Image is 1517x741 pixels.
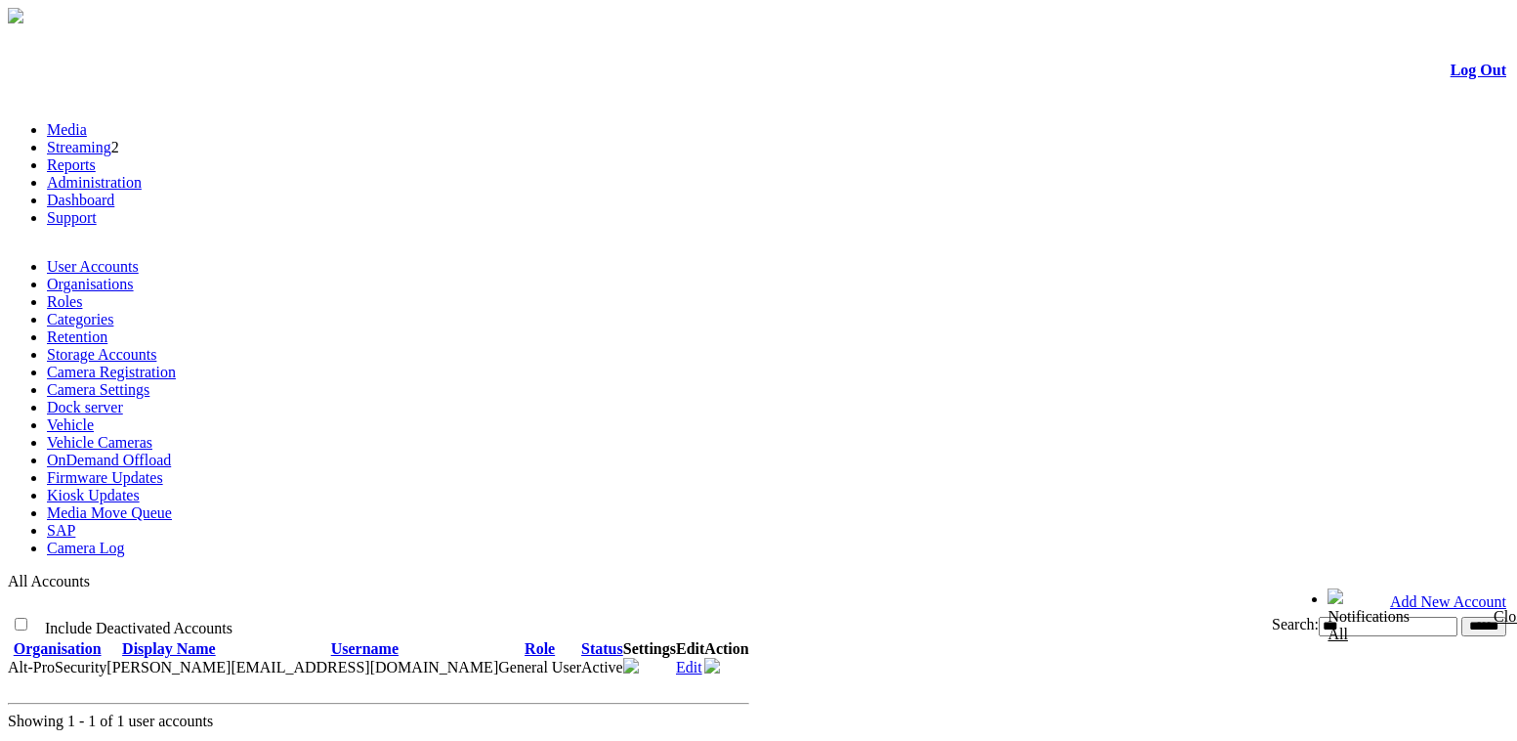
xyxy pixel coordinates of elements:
[676,659,702,676] a: Edit
[498,658,581,677] td: General User
[47,276,134,292] a: Organisations
[8,659,106,676] span: Alt-ProSecurity
[47,381,149,398] a: Camera Settings
[1148,589,1288,604] span: Welcome, - (Administrator)
[122,640,216,657] a: Display Name
[525,640,555,657] a: Role
[231,659,498,676] span: shivania@mview.com.au
[8,8,23,23] img: arrow-3.png
[47,192,114,208] a: Dashboard
[623,658,639,674] img: camera24.png
[14,640,102,657] a: Organisation
[106,659,231,676] span: Contact Method: SMS and Email
[623,640,676,658] th: Settings
[47,452,171,468] a: OnDemand Offload
[47,399,123,415] a: Dock server
[704,658,720,674] img: user-active-green-icon.svg
[1327,588,1343,604] img: bell24.png
[47,469,163,486] a: Firmware Updates
[47,416,94,433] a: Vehicle
[704,640,748,658] th: Action
[47,364,176,380] a: Camera Registration
[47,328,107,345] a: Retention
[47,346,156,363] a: Storage Accounts
[47,522,75,539] a: SAP
[1451,62,1506,78] a: Log Out
[581,658,623,677] td: Active
[739,616,1506,636] div: Search:
[47,121,87,138] a: Media
[47,174,142,191] a: Administration
[331,640,399,657] a: Username
[47,487,140,503] a: Kiosk Updates
[47,311,113,327] a: Categories
[47,504,172,521] a: Media Move Queue
[47,434,152,451] a: Vehicle Cameras
[704,660,720,676] a: Deactivate
[1327,608,1468,643] div: Notifications
[8,713,213,729] span: Showing 1 - 1 of 1 user accounts
[8,573,90,589] span: All Accounts
[47,293,82,310] a: Roles
[47,139,111,155] a: Streaming
[47,156,96,173] a: Reports
[47,258,139,275] a: User Accounts
[676,640,704,658] th: Edit
[47,540,125,556] a: Camera Log
[111,139,119,155] span: 2
[45,620,232,636] span: Include Deactivated Accounts
[47,209,97,226] a: Support
[581,640,623,657] a: Status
